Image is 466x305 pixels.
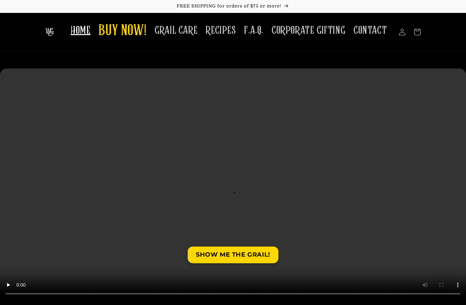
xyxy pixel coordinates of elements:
[267,20,349,41] a: CORPORATE GIFTING
[150,20,202,41] a: GRAIL CARE
[67,20,94,41] a: HOME
[45,28,54,36] img: The Whiskey Grail
[188,246,278,263] a: SHOW ME THE GRAIL!
[155,24,198,37] span: GRAIL CARE
[71,24,90,37] span: HOME
[240,20,267,41] a: F.A.Q.
[7,3,459,9] p: FREE SHIPPING for orders of $75 or more!
[206,24,236,37] span: RECIPES
[349,20,391,41] a: CONTACT
[94,18,150,45] a: BUY NOW!
[353,24,387,37] span: CONTACT
[99,22,146,41] span: BUY NOW!
[244,24,263,37] span: F.A.Q.
[202,20,240,41] a: RECIPES
[272,24,345,37] span: CORPORATE GIFTING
